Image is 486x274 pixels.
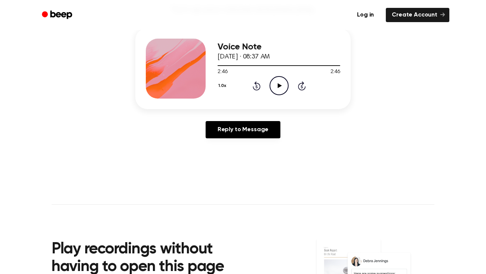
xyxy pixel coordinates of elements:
[218,42,340,52] h3: Voice Note
[218,68,227,76] span: 2:46
[386,8,449,22] a: Create Account
[330,68,340,76] span: 2:46
[206,121,280,138] a: Reply to Message
[37,8,79,22] a: Beep
[350,6,381,24] a: Log in
[218,54,270,60] span: [DATE] · 08:37 AM
[218,79,229,92] button: 1.0x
